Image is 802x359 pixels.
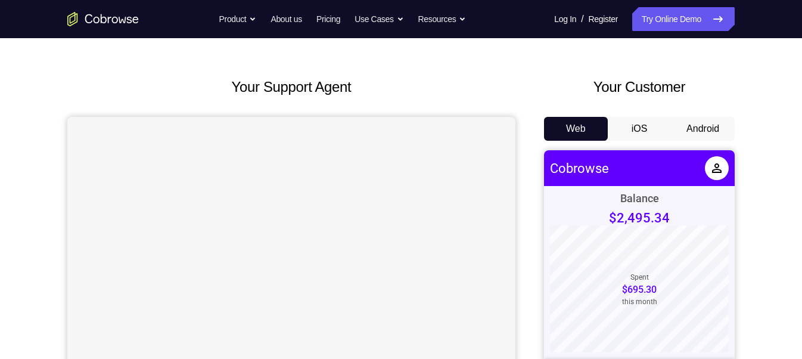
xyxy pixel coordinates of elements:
a: Try Online Demo [632,7,735,31]
div: $12.85 [156,343,185,354]
button: Android [671,117,735,141]
div: Tesco [36,337,64,349]
h2: Your Support Agent [67,76,515,98]
a: Pricing [316,7,340,31]
div: 5th at 02:10 AM [36,314,95,324]
div: Spent this month [78,123,113,156]
div: 8th at 03:36 AM [36,278,95,287]
a: Cobrowse [6,11,65,26]
span: $695.30 [78,134,113,145]
span: / [581,12,583,26]
div: $519.04 [150,307,185,318]
a: Log In [554,7,576,31]
div: Verizon [36,264,73,277]
button: iOS [608,117,672,141]
a: About us [271,7,301,31]
button: Product [219,7,257,31]
button: Resources [418,7,467,31]
button: Use Cases [355,7,403,31]
div: Bright Horizons [36,301,110,313]
a: Go to the home page [67,12,139,26]
p: $2,495.34 [65,60,126,75]
button: Web [544,117,608,141]
div: $163.41 [150,270,185,281]
a: Register [589,7,618,31]
p: Balance [76,42,115,54]
h2: Your Customer [544,76,735,98]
